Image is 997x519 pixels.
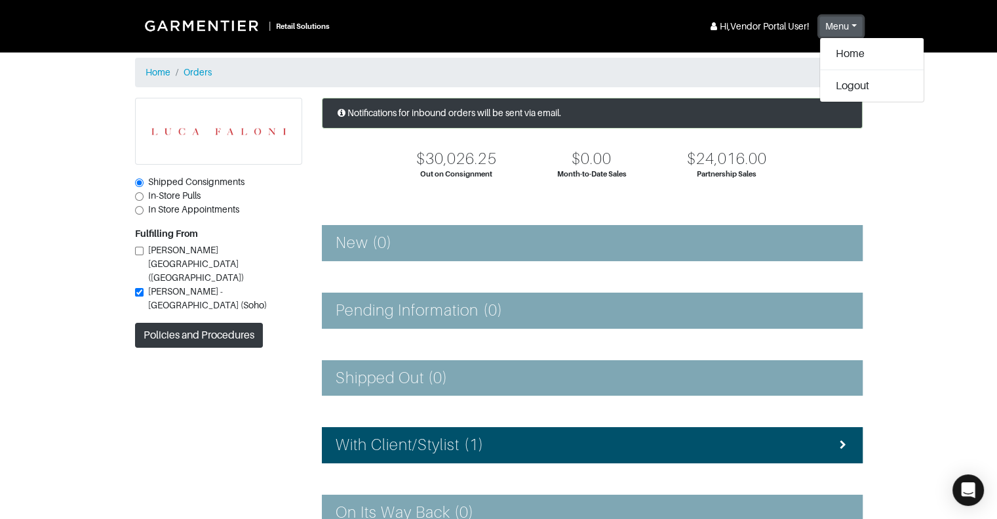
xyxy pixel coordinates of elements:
div: Hi, Vendor Portal User ! [708,20,809,33]
nav: breadcrumb [135,58,863,87]
div: Notifications for inbound orders will be sent via email. [322,98,863,129]
div: Open Intercom Messenger [952,474,984,506]
div: $30,026.25 [416,150,497,169]
div: Month-to-Date Sales [557,169,627,180]
small: Retail Solutions [276,22,330,30]
div: $24,016.00 [687,150,768,169]
button: Menu [819,16,863,37]
button: Policies and Procedures [135,323,263,348]
a: Home [146,67,170,77]
div: Partnership Sales [697,169,756,180]
span: In-Store Pulls [148,190,201,201]
a: |Retail Solutions [135,10,335,41]
a: Orders [184,67,212,77]
span: Shipped Consignments [148,176,244,187]
h4: Pending Information (0) [336,301,503,320]
img: Garmentier [138,13,269,38]
input: Shipped Consignments [135,178,144,187]
label: Fulfilling From [135,227,198,241]
img: ZM8orxK6yBQhfsfFzGBST1Bc.png [136,98,302,164]
button: Logout [820,75,924,96]
input: [PERSON_NAME][GEOGRAPHIC_DATA] ([GEOGRAPHIC_DATA]) [135,247,144,255]
h4: New (0) [336,234,392,253]
div: $0.00 [572,150,612,169]
button: Home [820,43,924,64]
h4: Shipped Out (0) [336,369,448,388]
input: In Store Appointments [135,206,144,215]
input: In-Store Pulls [135,192,144,201]
span: [PERSON_NAME][GEOGRAPHIC_DATA] ([GEOGRAPHIC_DATA]) [148,245,244,283]
div: Out on Consignment [420,169,492,180]
div: | [269,19,271,33]
span: In Store Appointments [148,204,239,215]
h4: With Client/Stylist (1) [336,436,484,455]
span: [PERSON_NAME] - [GEOGRAPHIC_DATA] (Soho) [148,286,267,310]
input: [PERSON_NAME] - [GEOGRAPHIC_DATA] (Soho) [135,288,144,297]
